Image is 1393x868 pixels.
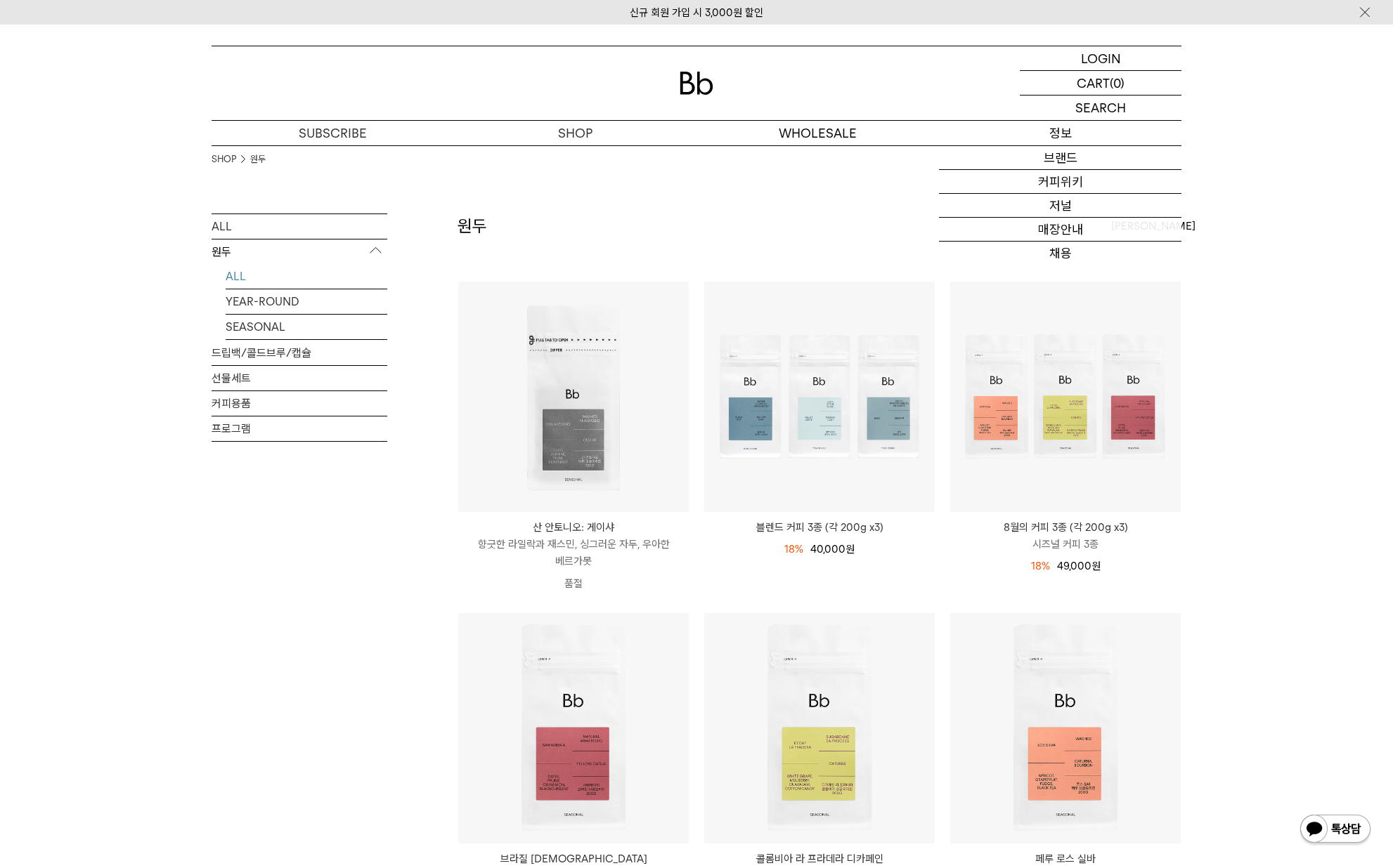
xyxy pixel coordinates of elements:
[458,519,689,536] p: 산 안토니오: 게이샤
[950,282,1181,512] img: 8월의 커피 3종 (각 200g x3)
[939,242,1181,265] a: 채용
[212,391,387,416] a: 커피용품
[458,613,689,843] img: 브라질 사맘바이아
[212,121,454,145] a: SUBSCRIBE
[212,152,236,166] a: SHOP
[950,536,1181,553] p: 시즈널 커피 3종
[1031,558,1050,574] div: 18%
[1299,813,1372,847] img: 카카오톡 채널 1:1 채팅 버튼
[784,541,803,558] div: 18%
[939,121,1181,145] p: 정보
[458,850,689,867] p: 브라질 [DEMOGRAPHIC_DATA]
[939,170,1181,194] a: 커피위키
[226,289,387,314] a: YEAR-ROUND
[680,72,713,95] img: 로고
[939,146,1181,170] a: 브랜드
[704,850,935,867] p: 콜롬비아 라 프라데라 디카페인
[704,613,935,843] img: 콜롬비아 라 프라데라 디카페인
[845,543,855,555] span: 원
[458,536,689,570] p: 향긋한 라일락과 재스민, 싱그러운 자두, 우아한 베르가못
[1077,71,1110,95] p: CART
[1081,46,1121,70] p: LOGIN
[939,194,1181,218] a: 저널
[1020,71,1181,96] a: CART (0)
[226,264,387,289] a: ALL
[458,519,689,570] a: 산 안토니오: 게이샤 향긋한 라일락과 재스민, 싱그러운 자두, 우아한 베르가못
[1075,96,1126,120] p: SEARCH
[212,341,387,365] a: 드립백/콜드브루/캡슐
[950,519,1181,536] p: 8월의 커피 3종 (각 200g x3)
[212,214,387,239] a: ALL
[810,543,855,555] span: 40,000
[950,613,1181,843] img: 페루 로스 실바
[458,282,689,512] img: 산 안토니오: 게이샤
[939,218,1181,242] a: 매장안내
[212,239,387,265] p: 원두
[226,315,387,339] a: SEASONAL
[212,416,387,441] a: 프로그램
[704,519,935,536] a: 블렌드 커피 3종 (각 200g x3)
[1020,46,1181,71] a: LOGIN
[950,850,1181,867] p: 페루 로스 실바
[458,214,487,238] h2: 원두
[454,121,696,145] a: SHOP
[250,152,266,166] a: 원두
[1091,560,1101,572] span: 원
[212,366,387,390] a: 선물세트
[630,6,763,19] a: 신규 회원 가입 시 3,000원 할인
[1110,71,1125,95] p: (0)
[458,570,689,598] p: 품절
[696,121,939,145] p: WHOLESALE
[1057,560,1101,572] span: 49,000
[704,282,935,512] img: 블렌드 커피 3종 (각 200g x3)
[950,519,1181,553] a: 8월의 커피 3종 (각 200g x3) 시즈널 커피 3종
